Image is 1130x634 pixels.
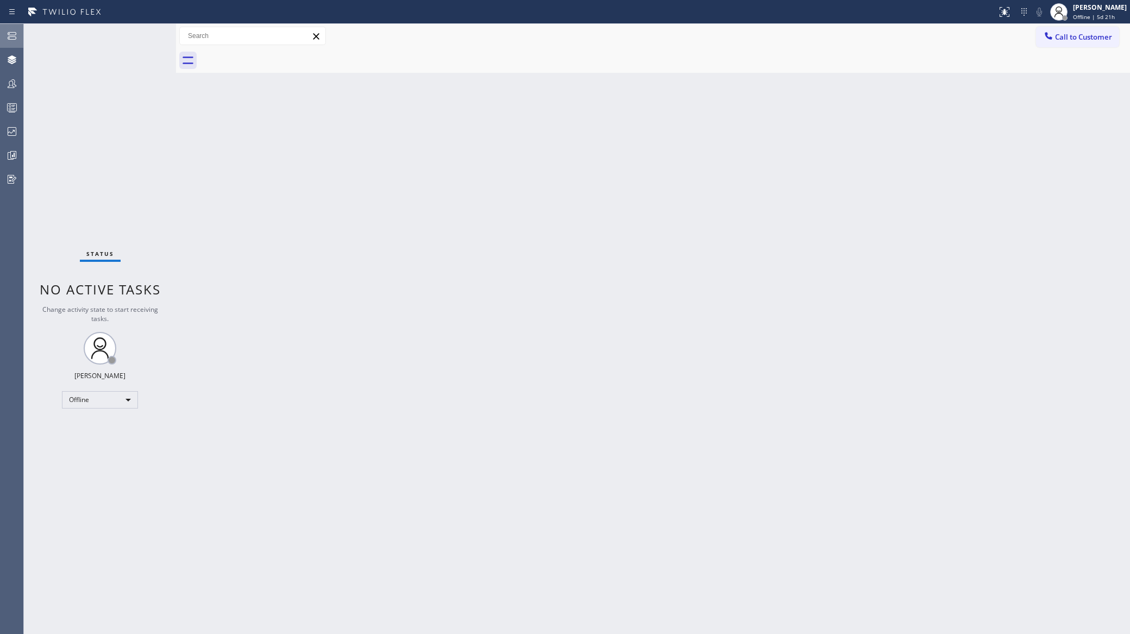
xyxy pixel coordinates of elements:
input: Search [180,27,325,45]
span: Call to Customer [1055,32,1112,42]
span: Status [86,250,114,258]
button: Call to Customer [1036,27,1119,47]
span: No active tasks [40,280,161,298]
span: Offline | 5d 21h [1073,13,1115,21]
span: Change activity state to start receiving tasks. [42,305,158,323]
div: [PERSON_NAME] [1073,3,1127,12]
div: Offline [62,391,138,409]
button: Mute [1032,4,1047,20]
div: [PERSON_NAME] [74,371,125,380]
